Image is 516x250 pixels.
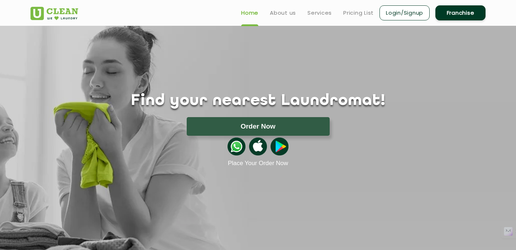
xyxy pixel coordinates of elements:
img: UClean Laundry and Dry Cleaning [30,7,78,20]
a: Franchise [435,5,486,20]
a: Login/Signup [379,5,430,20]
button: Order Now [187,117,330,136]
img: playstoreicon.png [271,138,288,155]
a: About us [270,9,296,17]
a: Place Your Order Now [228,160,288,167]
h1: Find your nearest Laundromat! [25,92,491,110]
a: Home [241,9,258,17]
a: Services [307,9,332,17]
img: whatsappicon.png [228,138,245,155]
a: Pricing List [343,9,374,17]
img: apple-icon.png [249,138,267,155]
